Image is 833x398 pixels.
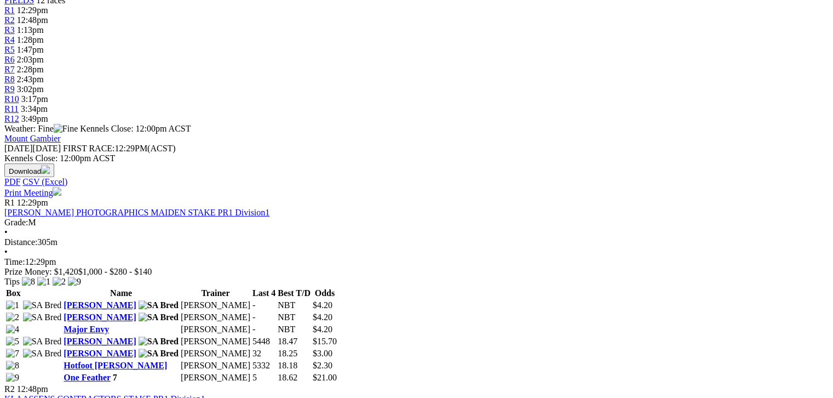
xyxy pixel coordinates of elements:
span: $4.20 [313,325,332,334]
td: NBT [277,300,311,311]
span: $21.00 [313,373,337,382]
td: [PERSON_NAME] [180,312,251,323]
span: [DATE] [4,144,33,153]
span: Kennels Close: 12:00pm ACST [80,124,191,133]
span: $3.00 [313,349,332,358]
a: R1 [4,5,15,15]
img: SA Bred [23,300,62,310]
img: 9 [6,373,19,383]
span: 3:02pm [17,84,44,94]
span: • [4,247,8,257]
a: R9 [4,84,15,94]
span: 2:28pm [17,65,44,74]
a: Print Meeting [4,188,61,197]
img: SA Bred [139,300,179,310]
span: Distance: [4,237,37,247]
img: SA Bred [23,349,62,359]
a: R8 [4,75,15,84]
span: Grade: [4,218,28,227]
span: R5 [4,45,15,54]
td: [PERSON_NAME] [180,300,251,311]
th: Best T/D [277,288,311,299]
a: R10 [4,94,19,104]
div: Kennels Close: 12:00pm ACST [4,153,829,163]
td: 18.25 [277,348,311,359]
span: $4.20 [313,300,332,310]
td: 5332 [252,360,276,371]
img: 2 [53,277,66,287]
img: 8 [6,361,19,371]
span: R2 [4,384,15,394]
div: Prize Money: $1,420 [4,267,829,277]
a: CSV (Excel) [22,177,67,186]
span: 12:29pm [17,198,48,207]
a: R2 [4,15,15,25]
td: - [252,324,276,335]
img: SA Bred [23,312,62,322]
td: 5448 [252,336,276,347]
div: 12:29pm [4,257,829,267]
a: R3 [4,25,15,35]
span: 3:17pm [21,94,48,104]
th: Last 4 [252,288,276,299]
a: R4 [4,35,15,44]
span: 3:34pm [21,104,48,113]
span: 1:47pm [17,45,44,54]
td: 18.47 [277,336,311,347]
img: 1 [37,277,50,287]
img: 2 [6,312,19,322]
span: R11 [4,104,19,113]
span: R1 [4,198,15,207]
a: PDF [4,177,20,186]
td: [PERSON_NAME] [180,336,251,347]
div: M [4,218,829,228]
span: 2:03pm [17,55,44,64]
span: 2:43pm [17,75,44,84]
a: R7 [4,65,15,74]
span: Weather: Fine [4,124,80,133]
span: Box [6,288,21,298]
span: R6 [4,55,15,64]
img: download.svg [41,165,50,174]
td: - [252,300,276,311]
a: [PERSON_NAME] [64,300,136,310]
img: SA Bred [139,312,179,322]
td: 18.18 [277,360,311,371]
a: [PERSON_NAME] PHOTOGRAPHICS MAIDEN STAKE PR1 Division1 [4,208,269,217]
td: - [252,312,276,323]
div: 305m [4,237,829,247]
img: SA Bred [23,337,62,346]
td: NBT [277,324,311,335]
img: 9 [68,277,81,287]
a: Mount Gambier [4,134,61,143]
div: Download [4,177,829,187]
td: 32 [252,348,276,359]
img: SA Bred [139,349,179,359]
span: $1,000 - $280 - $140 [78,267,152,276]
span: Tips [4,277,20,286]
span: 12:48pm [17,15,48,25]
img: 7 [6,349,19,359]
button: Download [4,163,54,177]
a: [PERSON_NAME] [64,337,136,346]
span: 1:13pm [17,25,44,35]
span: 12:29pm [17,5,48,15]
td: NBT [277,312,311,323]
th: Odds [312,288,337,299]
span: $15.70 [313,337,337,346]
span: $2.30 [313,361,332,370]
span: FIRST RACE: [63,144,114,153]
img: 8 [22,277,35,287]
td: 5 [252,372,276,383]
td: 18.62 [277,372,311,383]
a: One Feather [64,373,110,382]
span: 12:48pm [17,384,48,394]
td: [PERSON_NAME] [180,348,251,359]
